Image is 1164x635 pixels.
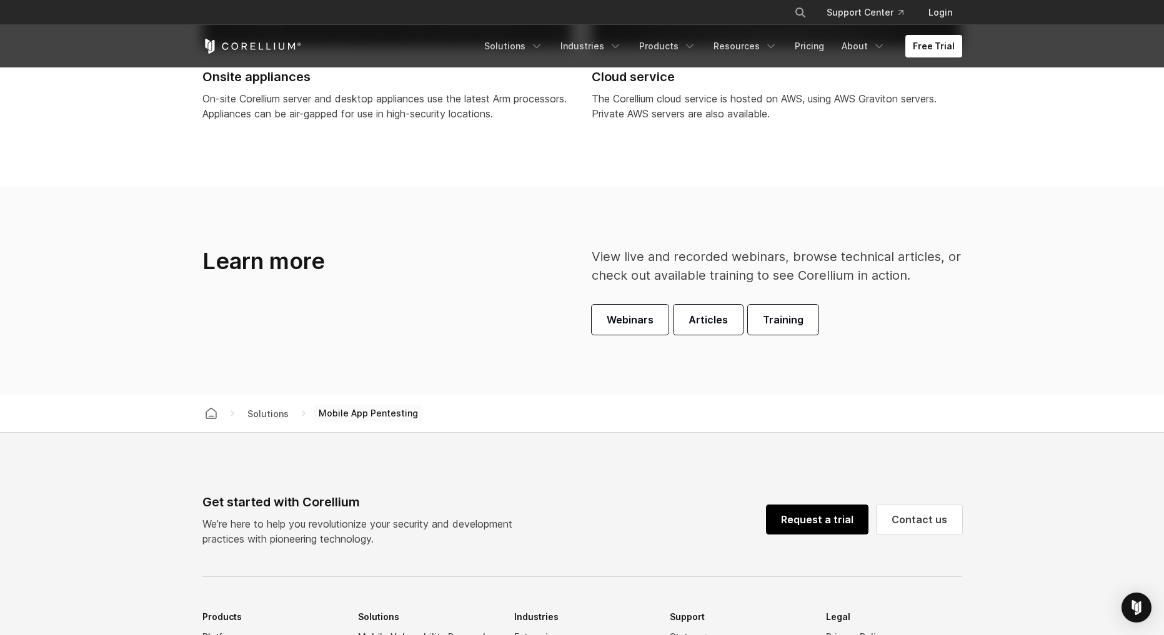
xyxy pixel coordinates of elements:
p: We’re here to help you revolutionize your security and development practices with pioneering tech... [202,516,522,546]
a: Products [632,35,704,57]
a: About [834,35,893,57]
a: Login [918,1,962,24]
a: Corellium Home [202,39,302,54]
div: Get started with Corellium [202,493,522,511]
a: Webinars [592,305,669,335]
span: Training [763,312,803,327]
a: Training [748,305,818,335]
a: Industries [553,35,629,57]
span: Webinars [607,312,654,327]
span: Mobile App Pentesting [314,405,423,422]
a: Pricing [787,35,832,57]
span: View live and recorded webinars, browse technical articles, or check out available training to se... [592,249,961,283]
p: On-site Corellium server and desktop appliances use the latest Arm processors. Appliances can be ... [202,91,572,121]
h2: Cloud service [592,67,961,86]
a: Corellium home [200,405,222,422]
span: Solutions [242,406,294,421]
a: Support Center [817,1,913,24]
a: Request a trial [766,505,868,534]
h3: Learn more [202,247,522,275]
a: Articles [674,305,743,335]
button: Search [789,1,812,24]
div: Navigation Menu [477,35,962,57]
a: Resources [706,35,785,57]
a: Free Trial [905,35,962,57]
a: Solutions [477,35,550,57]
span: Articles [689,312,728,327]
div: Navigation Menu [779,1,962,24]
h2: Onsite appliances [202,67,572,86]
div: Open Intercom Messenger [1122,593,1152,623]
a: Contact us [877,505,962,534]
p: The Corellium cloud service is hosted on AWS, using AWS Graviton servers. Private AWS servers are... [592,91,961,121]
div: Solutions [242,407,294,420]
